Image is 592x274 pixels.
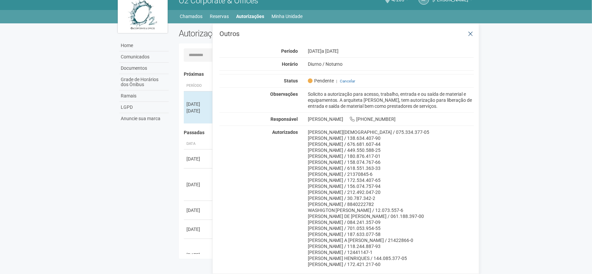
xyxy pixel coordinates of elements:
a: Autorizações [236,12,264,21]
div: [PERSON_NAME] A [PERSON_NAME] / 21422866-0 [308,237,474,243]
div: [PERSON_NAME] / 30.787.342-2 [308,195,474,201]
div: [DATE] [186,156,211,162]
th: Período [184,80,214,91]
div: Diurno / Noturno [303,61,479,67]
div: [DATE] [186,252,211,258]
div: [PERSON_NAME] DE [PERSON_NAME] / 061.188.397-00 [308,213,474,219]
div: Solicito a autorização para acesso, trabalho, entrada e ou saída de material e equipamentos. A ar... [303,91,479,109]
a: Anuncie sua marca [119,113,169,124]
a: Comunicados [119,51,169,63]
div: [DATE] [303,48,479,54]
span: a [DATE] [322,48,339,54]
a: Minha Unidade [272,12,303,21]
a: Home [119,40,169,51]
div: [PERSON_NAME] / 449.550.588-25 [308,147,474,153]
div: [PERSON_NAME] / 138.634.407-90 [308,135,474,141]
div: [DATE] [186,207,211,214]
a: Ramais [119,90,169,102]
span: Pendente [308,78,334,84]
div: [PERSON_NAME] / 187.633.077-58 [308,231,474,237]
div: [DATE] [186,181,211,188]
div: [PERSON_NAME] / 172.534.407-65 [308,177,474,183]
div: [PERSON_NAME] / 212.492.047-20 [308,189,474,195]
th: Data [184,139,214,150]
h3: Outros [219,30,474,37]
h4: Próximas [184,72,470,77]
div: [PERSON_NAME] / 12441147-1 [308,249,474,255]
div: [DATE] [186,226,211,233]
div: [PERSON_NAME] / 618.551.363-33 [308,165,474,171]
div: [PERSON_NAME] / 158.074.767-66 [308,159,474,165]
strong: Observações [270,91,298,97]
div: [DATE] [186,107,211,114]
div: [PERSON_NAME] / 156.074.757-94 [308,183,474,189]
div: [PERSON_NAME] HENRIQUES / 144.085.377-05 [308,255,474,261]
div: [PERSON_NAME] [PHONE_NUMBER] [303,116,479,122]
a: Chamados [180,12,203,21]
a: Reservas [210,12,229,21]
div: [PERSON_NAME] / 084.241.357-09 [308,219,474,225]
div: [PERSON_NAME] / 21370845-6 [308,171,474,177]
h4: Passadas [184,130,470,135]
div: WASHIGTON [PERSON_NAME] / 12.073.557-6 [308,207,474,213]
span: | [337,79,338,83]
a: Cancelar [340,79,356,83]
a: Documentos [119,63,169,74]
div: [DATE] [186,101,211,107]
div: [PERSON_NAME] / 118.244.887-93 [308,243,474,249]
a: LGPD [119,102,169,113]
div: [PERSON_NAME] / 172.421.217-60 [308,261,474,267]
strong: Horário [282,61,298,67]
strong: Período [281,48,298,54]
a: Grade de Horários dos Ônibus [119,74,169,90]
div: [PERSON_NAME][DEMOGRAPHIC_DATA] / 075.334.377-05 [308,129,474,135]
strong: Autorizados [272,129,298,135]
div: [PERSON_NAME] / 676.681.607-44 [308,141,474,147]
div: [PERSON_NAME] / 8840222782 [308,201,474,207]
div: [PERSON_NAME] / 701.053.954-55 [308,225,474,231]
h2: Autorizações [179,28,322,38]
div: [PERSON_NAME] / 180.876.417-01 [308,153,474,159]
strong: Status [284,78,298,83]
strong: Responsável [270,116,298,122]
